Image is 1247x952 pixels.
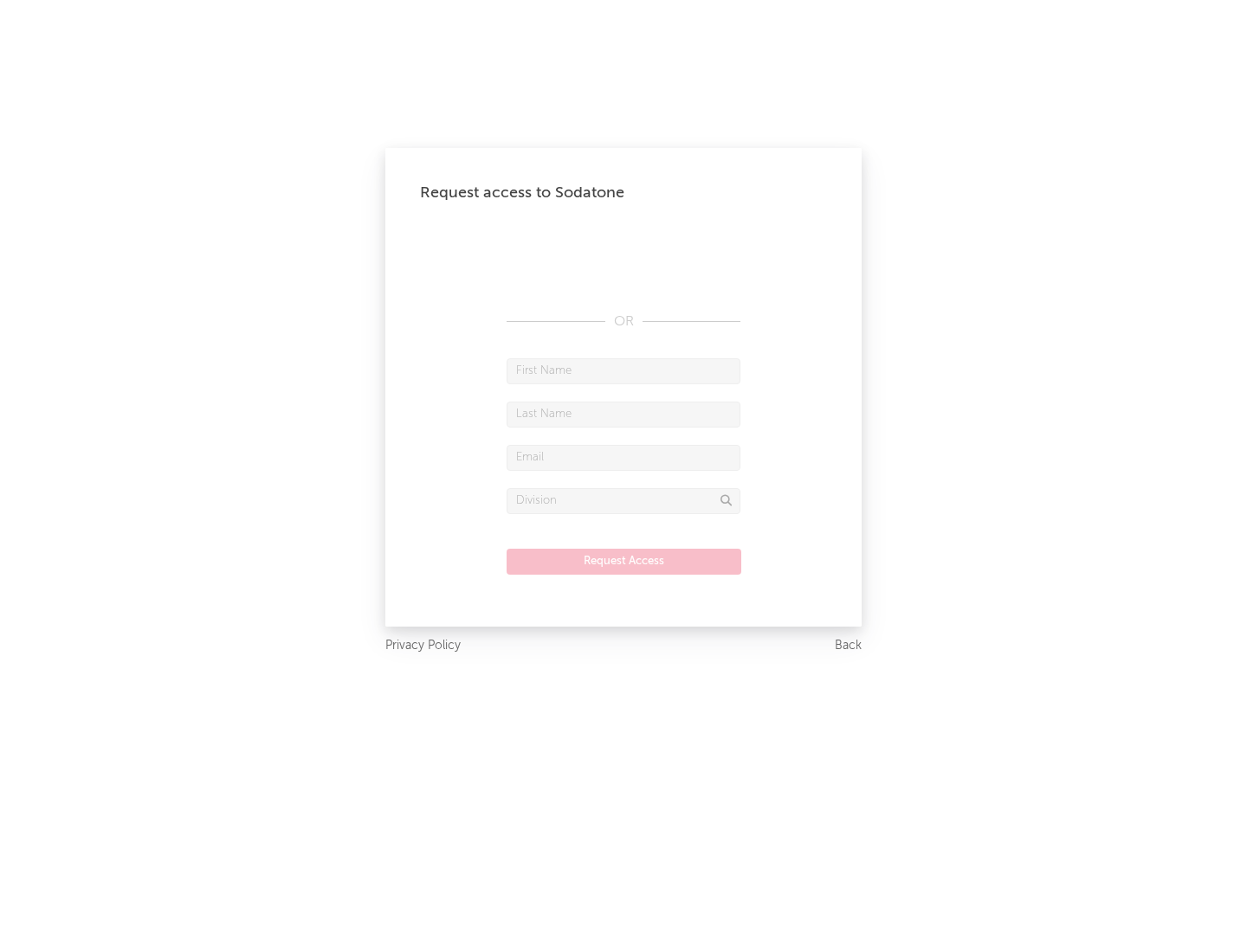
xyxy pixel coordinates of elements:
input: Email [507,445,740,471]
a: Back [835,635,862,657]
a: Privacy Policy [385,635,461,657]
input: Last Name [507,402,740,428]
div: OR [507,312,740,332]
button: Request Access [507,549,741,575]
input: Division [507,488,740,514]
div: Request access to Sodatone [420,183,827,203]
input: First Name [507,358,740,384]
